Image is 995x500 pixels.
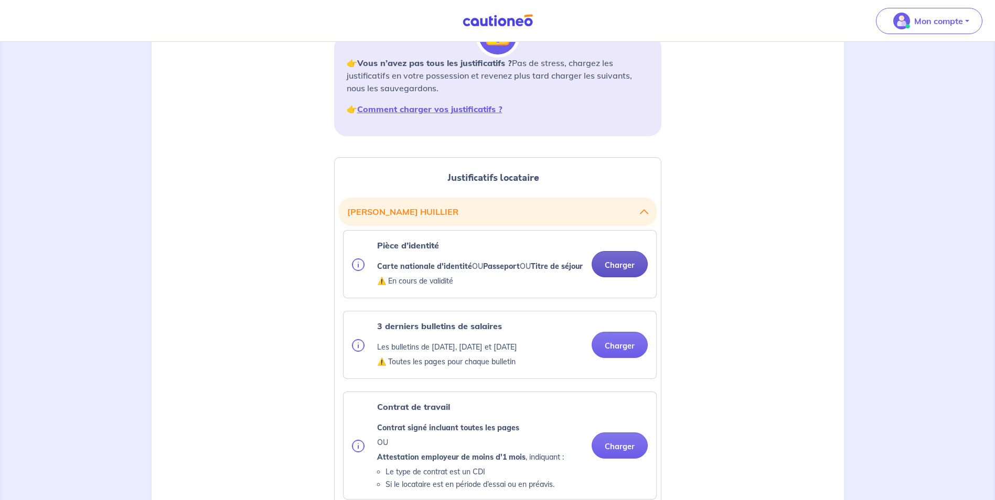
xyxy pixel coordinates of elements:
[377,452,526,462] strong: Attestation employeur de moins d'1 mois
[343,230,657,298] div: categoryName: national-id, userCategory: cdi
[377,341,517,353] p: Les bulletins de [DATE], [DATE] et [DATE]
[377,401,450,412] strong: Contrat de travail
[377,451,564,463] p: , indiquant :
[531,262,583,271] strong: Titre de séjour
[592,332,648,358] button: Charger
[357,104,502,114] a: Comment charger vos justificatifs ?
[458,14,537,27] img: Cautioneo
[377,436,564,449] p: OU
[914,15,963,27] p: Mon compte
[377,355,517,368] p: ⚠️ Toutes les pages pour chaque bulletin
[343,311,657,379] div: categoryName: pay-slip, userCategory: cdi
[377,262,472,271] strong: Carte nationale d'identité
[347,57,649,94] p: 👉 Pas de stress, chargez les justificatifs en votre possession et revenez plus tard charger les s...
[343,392,657,499] div: categoryName: employment-contract, userCategory: cdi
[483,262,520,271] strong: Passeport
[352,440,365,452] img: info.svg
[357,58,512,68] strong: Vous n’avez pas tous les justificatifs ?
[447,171,539,184] span: Justificatifs locataire
[377,260,583,273] p: OU OU
[377,423,519,432] strong: Contrat signé incluant toutes les pages
[347,103,649,115] p: 👉
[377,240,439,251] strong: Pièce d’identité
[352,258,365,271] img: info.svg
[352,339,365,352] img: info.svg
[592,432,648,459] button: Charger
[592,251,648,277] button: Charger
[893,13,910,29] img: illu_account_valid_menu.svg
[347,202,648,222] button: [PERSON_NAME] HUILLIER
[386,478,564,491] li: Si le locataire est en période d’essai ou en préavis.
[377,275,583,287] p: ⚠️ En cours de validité
[377,321,502,331] strong: 3 derniers bulletins de salaires
[876,8,982,34] button: illu_account_valid_menu.svgMon compte
[386,465,564,478] li: Le type de contrat est un CDI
